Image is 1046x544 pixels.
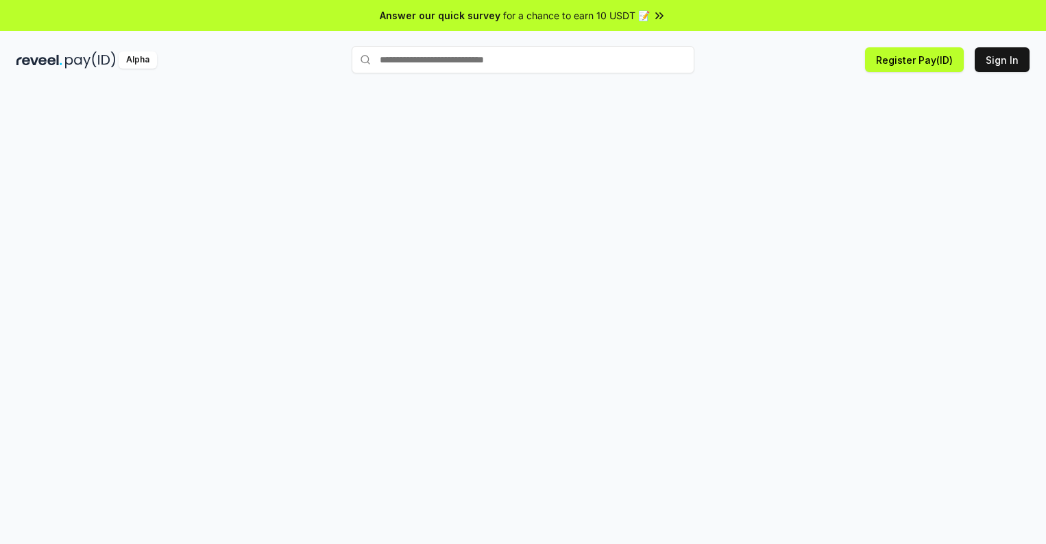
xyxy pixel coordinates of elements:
[380,8,500,23] span: Answer our quick survey
[503,8,650,23] span: for a chance to earn 10 USDT 📝
[975,47,1030,72] button: Sign In
[865,47,964,72] button: Register Pay(ID)
[119,51,157,69] div: Alpha
[16,51,62,69] img: reveel_dark
[65,51,116,69] img: pay_id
